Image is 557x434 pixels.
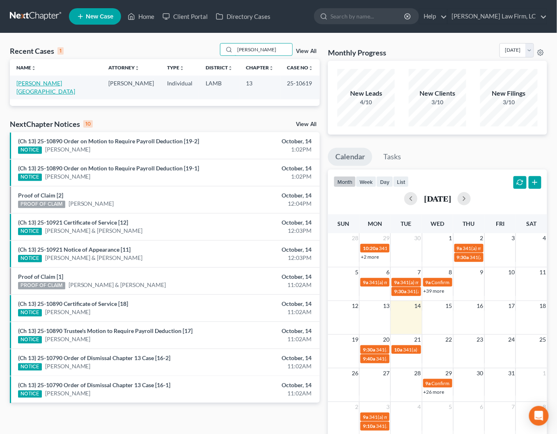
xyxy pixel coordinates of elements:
span: 10 [507,267,516,277]
a: [PERSON_NAME] [45,362,91,370]
button: month [334,176,356,187]
td: 13 [239,76,280,99]
span: 30 [414,233,422,243]
input: Search by name... [330,9,406,24]
span: 9:30a [394,288,406,294]
a: [PERSON_NAME] & [PERSON_NAME] [45,254,143,262]
a: Proof of Claim [1] [18,273,63,280]
span: 341(a) meeting for [PERSON_NAME] [379,245,458,251]
span: 23 [476,335,484,344]
div: New Leads [337,89,395,98]
span: 9:40a [363,356,375,362]
div: 1:02PM [219,172,312,181]
a: [PERSON_NAME] & [PERSON_NAME] [45,227,143,235]
span: 341(a) meeting for [PERSON_NAME] [376,356,455,362]
td: 25-10619 [280,76,320,99]
a: [PERSON_NAME][GEOGRAPHIC_DATA] [16,80,75,95]
span: 12 [351,301,359,311]
a: View All [296,122,316,127]
span: Fri [496,220,504,227]
div: October, 14 [219,273,312,281]
span: 30 [476,368,484,378]
span: 24 [507,335,516,344]
a: View All [296,48,316,54]
button: list [393,176,409,187]
span: 9:30a [363,347,375,353]
a: Directory Cases [212,9,275,24]
a: [PERSON_NAME] [45,308,91,316]
span: 6 [479,402,484,412]
div: October, 14 [219,246,312,254]
a: (Ch 13) 25-10890 Certificate of Service [18] [18,300,128,307]
span: 9a [457,245,462,251]
span: 28 [414,368,422,378]
div: 11:02AM [219,389,312,397]
span: 2 [354,402,359,412]
td: LAMB [199,76,239,99]
span: 16 [476,301,484,311]
span: 9a [363,279,368,285]
a: [PERSON_NAME] [69,200,114,208]
span: Tue [401,220,412,227]
i: unfold_more [179,66,184,71]
div: NOTICE [18,336,42,344]
a: +2 more [361,254,379,260]
div: 11:02AM [219,281,312,289]
button: day [376,176,393,187]
a: [PERSON_NAME] Law Firm, LC [448,9,547,24]
span: Thu [463,220,475,227]
span: 14 [414,301,422,311]
td: Individual [160,76,199,99]
span: 21 [414,335,422,344]
div: NOTICE [18,174,42,181]
span: 6 [385,267,390,277]
div: 4/10 [337,98,395,106]
i: unfold_more [308,66,313,71]
span: 29 [445,368,453,378]
span: 341(a) meeting for [PERSON_NAME] [470,254,549,260]
span: 7 [417,267,422,277]
a: (Ch 13) 25-10790 Order of Dismissal Chapter 13 Case [16-2] [18,354,170,361]
div: NOTICE [18,390,42,398]
span: New Case [86,14,113,20]
span: 15 [445,301,453,311]
a: +39 more [424,288,445,294]
div: 12:03PM [219,227,312,235]
span: 25 [539,335,547,344]
span: 18 [539,301,547,311]
div: NextChapter Notices [10,119,93,129]
span: 3 [511,233,516,243]
div: 3/10 [480,98,538,106]
a: [PERSON_NAME] [45,335,91,343]
span: 13 [382,301,390,311]
span: 11 [539,267,547,277]
div: 11:02AM [219,308,312,316]
div: New Clients [409,89,466,98]
a: (Ch 13) 25-10890 Order on Motion to Require Payroll Deduction [19-1] [18,165,199,172]
a: (Ch 13) 25-10921 Notice of Appearance [11] [18,246,131,253]
span: 341(a) meeting for [PERSON_NAME] [369,279,448,285]
span: 29 [382,233,390,243]
span: 1 [542,368,547,378]
span: Mon [368,220,382,227]
span: 8 [448,267,453,277]
span: 28 [351,233,359,243]
a: [PERSON_NAME] [45,172,91,181]
span: 341(a) meeting for [PERSON_NAME] [403,347,482,353]
span: 19 [351,335,359,344]
a: Typeunfold_more [167,64,184,71]
a: (Ch 13) 25-10890 Order on Motion to Require Payroll Deduction [19-2] [18,138,199,145]
a: (Ch 13) 25-10921 Certificate of Service [12] [18,219,128,226]
div: PROOF OF CLAIM [18,201,65,208]
a: (Ch 13) 25-10790 Order of Dismissal Chapter 13 Case [16-1] [18,381,170,388]
a: Chapterunfold_more [246,64,274,71]
i: unfold_more [135,66,140,71]
span: 7 [511,402,516,412]
a: Proof of Claim [2] [18,192,63,199]
span: 341(a) meeting for [PERSON_NAME] & [PERSON_NAME] [376,423,499,429]
div: 1:02PM [219,145,312,154]
button: week [356,176,376,187]
span: 8 [542,402,547,412]
td: [PERSON_NAME] [102,76,160,99]
div: October, 14 [219,164,312,172]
